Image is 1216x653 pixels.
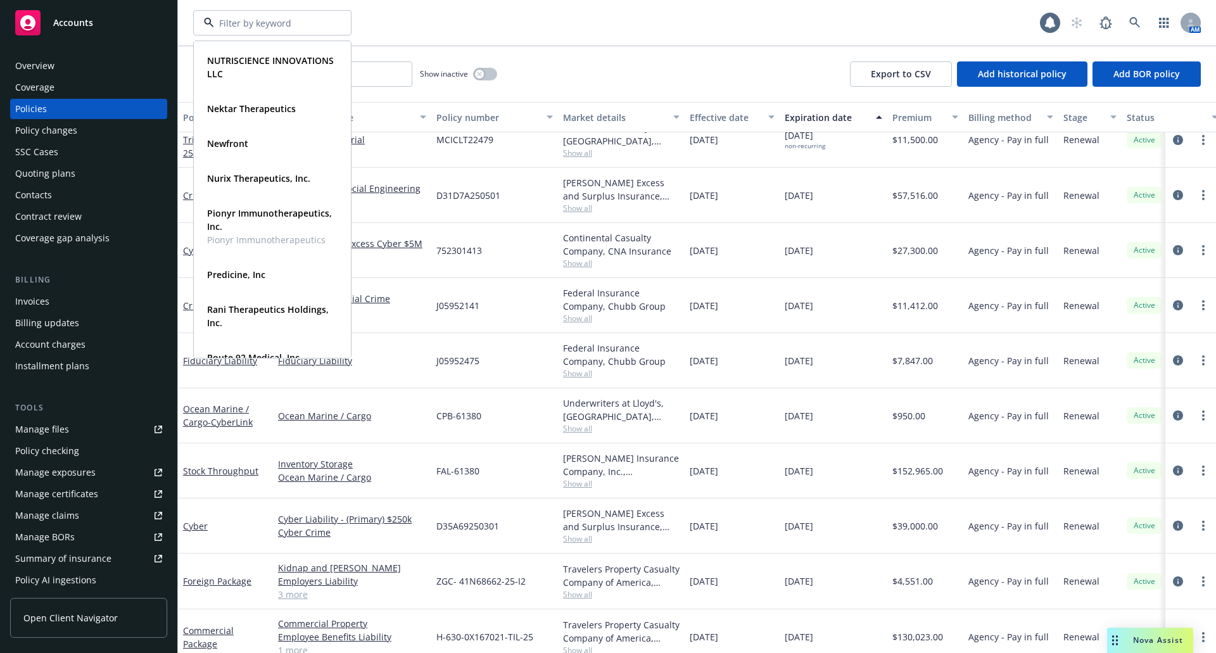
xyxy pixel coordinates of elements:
span: [DATE] [785,574,813,588]
a: circleInformation [1170,132,1186,148]
a: circleInformation [1170,463,1186,478]
a: Stock Throughput [183,465,258,477]
span: FAL-61380 [436,464,479,478]
button: Export to CSV [850,61,952,87]
span: $39,000.00 [892,519,938,533]
a: Ocean Marine / Cargo [278,409,426,422]
span: Agency - Pay in full [968,519,1049,533]
span: [DATE] [690,244,718,257]
div: Federal Insurance Company, Chubb Group [563,341,680,368]
a: circleInformation [1170,574,1186,589]
a: Cyber [183,244,208,257]
button: Policy number [431,102,558,132]
a: circleInformation [1170,408,1186,423]
div: [PERSON_NAME] Excess and Surplus Insurance, Inc., [PERSON_NAME] Group [563,507,680,533]
span: Show inactive [420,68,468,79]
a: Manage certificates [10,484,167,504]
span: Show all [563,368,680,379]
a: Employers Liability [278,574,426,588]
button: Billing method [963,102,1058,132]
div: Overview [15,56,54,76]
div: Travelers Property Casualty Company of America, Travelers Insurance [563,562,680,589]
span: [DATE] [785,354,813,367]
div: Summary of insurance [15,548,111,569]
span: Renewal [1063,189,1099,202]
strong: Pionyr Immunotherapeutics, Inc. [207,207,332,232]
span: [DATE] [785,244,813,257]
span: Show all [563,313,680,324]
strong: Nurix Therapeutics, Inc. [207,172,310,184]
span: [DATE] [785,630,813,643]
span: $11,412.00 [892,299,938,312]
span: Active [1132,465,1157,476]
span: [DATE] [690,630,718,643]
a: Kidnap and [PERSON_NAME] [278,561,426,574]
span: Renewal [1063,574,1099,588]
span: Nova Assist [1133,635,1183,645]
a: more [1196,298,1211,313]
div: Policy AI ingestions [15,570,96,590]
a: Foreign Clinical Trial [183,120,267,159]
a: more [1196,132,1211,148]
div: Policies [15,99,47,119]
button: Lines of coverage [273,102,431,132]
a: Commercial Property [278,617,426,630]
a: Policies [10,99,167,119]
a: Commercial Package [183,624,234,650]
div: Effective date [690,111,761,124]
a: Invoices [10,291,167,312]
div: non-recurring [785,142,825,150]
a: Search [1122,10,1148,35]
strong: Newfront [207,137,248,149]
span: $27,300.00 [892,244,938,257]
span: Agency - Pay in full [968,464,1049,478]
span: Agency - Pay in full [968,630,1049,643]
strong: Nektar Therapeutics [207,103,296,115]
span: [DATE] [690,354,718,367]
span: Pionyr Immunotherapeutics [207,233,335,246]
div: Contacts [15,185,52,205]
div: [PERSON_NAME] Insurance Company, Inc., [PERSON_NAME] Group, [PERSON_NAME] Cargo [563,452,680,478]
a: Policy changes [10,120,167,141]
span: Renewal [1063,133,1099,146]
span: Accounts [53,18,93,28]
a: Foreign Clinical Trial [278,133,426,146]
span: $130,023.00 [892,630,943,643]
span: [DATE] [785,519,813,533]
strong: Rani Therapeutics Holdings, Inc. [207,303,329,329]
span: [DATE] [690,133,718,146]
div: Installment plans [15,356,89,376]
div: Account charges [15,334,85,355]
a: Coverage [10,77,167,98]
span: Renewal [1063,519,1099,533]
span: Agency - Pay in full [968,354,1049,367]
a: circleInformation [1170,298,1186,313]
span: Active [1132,576,1157,587]
a: more [1196,630,1211,645]
div: Underwriters at Lloyd's, [GEOGRAPHIC_DATA], [PERSON_NAME] of [GEOGRAPHIC_DATA], [PERSON_NAME] Cargo [563,396,680,423]
div: Policy details [183,111,254,124]
span: [DATE] [690,189,718,202]
span: Active [1132,244,1157,256]
span: Active [1132,520,1157,531]
button: Add historical policy [957,61,1087,87]
a: Cyber Liability - (Primary) $250k Cyber Crime [278,512,426,539]
a: Accounts [10,5,167,41]
div: Manage claims [15,505,79,526]
a: Ocean Marine / Cargo [183,403,253,428]
span: Show all [563,258,680,269]
div: Manage certificates [15,484,98,504]
a: Billing updates [10,313,167,333]
span: D35A69250301 [436,519,499,533]
a: SSC Cases [10,142,167,162]
button: Expiration date [780,102,887,132]
a: more [1196,574,1211,589]
a: Crime - Excess Social Engineering Fraud [278,182,426,208]
a: Contract review [10,206,167,227]
div: Billing method [968,111,1039,124]
span: J05952475 [436,354,479,367]
div: Continental Casualty Company, CNA Insurance [563,231,680,258]
span: Agency - Pay in full [968,133,1049,146]
span: Show all [563,423,680,434]
span: [DATE] [785,299,813,312]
